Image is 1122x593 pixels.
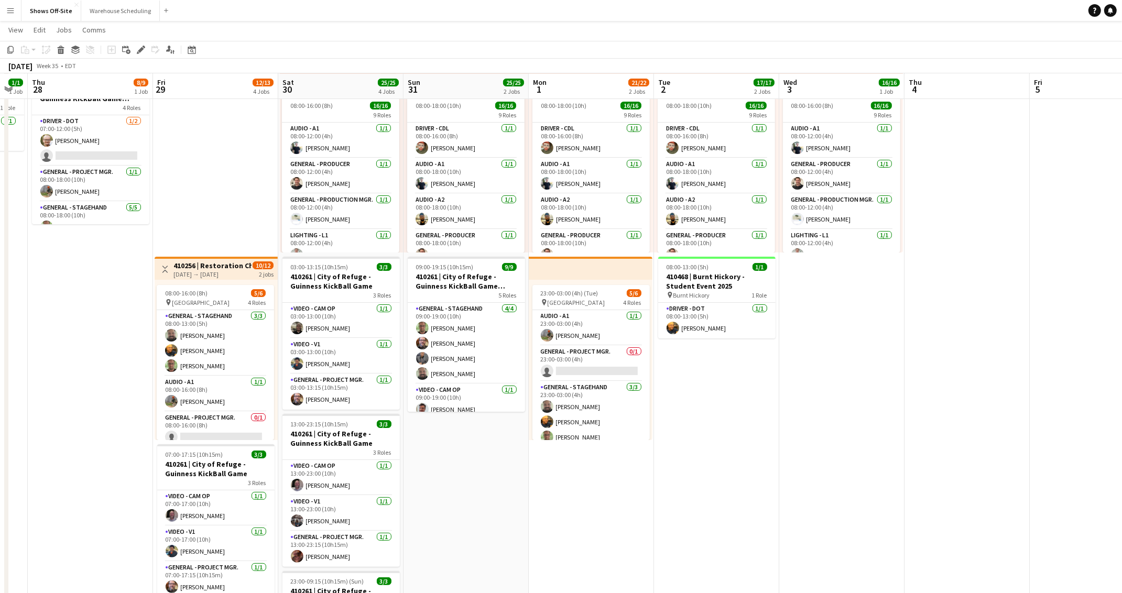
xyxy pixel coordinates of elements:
span: 08:00-13:00 (5h) [667,263,709,271]
div: 2 Jobs [629,87,649,95]
span: 3/3 [377,577,391,585]
app-card-role: Video - Cam Op1/103:00-13:00 (10h)[PERSON_NAME] [282,303,400,338]
app-job-card: 08:00-16:00 (8h)5/6 [GEOGRAPHIC_DATA]4 RolesGeneral - Stagehand3/308:00-13:00 (5h)[PERSON_NAME][P... [157,285,274,440]
div: 09:00-19:15 (10h15m)9/9410261 | City of Refuge - Guinness KickBall Game Load Out5 RolesGeneral - ... [408,257,525,412]
app-card-role: General - Producer1/108:00-18:00 (10h)[PERSON_NAME] [532,229,650,265]
span: 30 [281,83,294,95]
span: 8/9 [134,79,148,86]
app-card-role: Video - V11/107:00-17:00 (10h)[PERSON_NAME] [157,526,275,562]
span: 23:00-09:15 (10h15m) (Sun) [291,577,364,585]
app-card-role: Driver - CDL1/108:00-16:00 (8h)[PERSON_NAME] [532,123,650,158]
span: 16/16 [620,102,641,109]
div: 2 Jobs [754,87,774,95]
div: 1 Job [134,87,148,95]
app-card-role: General - Producer1/108:00-18:00 (10h)[PERSON_NAME] [658,229,775,265]
span: 16/16 [879,79,900,86]
span: 5 Roles [499,291,517,299]
span: 25/25 [378,79,399,86]
span: 5/6 [251,289,266,297]
app-card-role: Audio - A11/108:00-12:00 (4h)[PERSON_NAME] [282,123,399,158]
app-card-role: Lighting - L11/108:00-12:00 (4h)[PERSON_NAME] [282,229,399,265]
h3: 410468 | Burnt Hickory - Student Event 2025 [658,272,776,291]
span: 3/3 [377,420,391,428]
span: 21/22 [628,79,649,86]
span: 08:00-16:00 (8h) [791,102,834,109]
span: 1 [531,83,547,95]
span: 9 Roles [874,111,892,119]
span: 16/16 [495,102,516,109]
h3: 410261 | City of Refuge - Guinness KickBall Game [282,272,400,291]
span: 4 Roles [123,104,141,112]
span: 5 [1032,83,1042,95]
app-card-role: Video - Cam Op1/113:00-23:00 (10h)[PERSON_NAME] [282,460,400,496]
span: [GEOGRAPHIC_DATA] [172,299,230,306]
app-card-role: Audio - A21/108:00-18:00 (10h)[PERSON_NAME] [658,194,775,229]
div: 4 Jobs [253,87,273,95]
span: 10/12 [253,261,274,269]
span: 17/17 [754,79,775,86]
span: 08:00-16:00 (8h) [165,289,208,297]
div: 4 Jobs [378,87,398,95]
span: 2 [657,83,670,95]
app-card-role: Lighting - L11/108:00-12:00 (4h)[PERSON_NAME] [783,229,900,265]
app-job-card: 08:00-18:00 (10h)16/169 RolesDriver - CDL1/108:00-16:00 (8h)[PERSON_NAME]Audio - A11/108:00-18:00... [407,97,525,252]
span: Sun [408,78,420,87]
span: 3 Roles [248,479,266,487]
span: Wed [783,78,797,87]
span: 08:00-18:00 (10h) [416,102,461,109]
span: 28 [30,83,45,95]
span: 9 Roles [749,111,767,119]
span: 4 [907,83,922,95]
div: 08:00-18:00 (10h)16/169 RolesDriver - CDL1/108:00-16:00 (8h)[PERSON_NAME]Audio - A11/108:00-18:00... [532,97,650,252]
app-card-role: General - Project Mgr.1/113:00-23:15 (10h15m)[PERSON_NAME] [282,531,400,567]
app-card-role: General - Producer1/108:00-12:00 (4h)[PERSON_NAME] [282,158,399,194]
span: 1 Role [1,104,16,112]
a: Edit [29,23,50,37]
span: 1/1 [8,79,23,86]
app-card-role: General - Stagehand3/308:00-13:00 (5h)[PERSON_NAME][PERSON_NAME][PERSON_NAME] [157,310,274,376]
h3: 410256 | Restoration Church - [GEOGRAPHIC_DATA] 2025 [173,261,252,270]
div: 2 jobs [259,269,274,278]
h3: 410261 | City of Refuge - Guinness KickBall Game [282,429,400,448]
app-card-role: Audio - A21/108:00-18:00 (10h)[PERSON_NAME] [532,194,650,229]
span: 16/16 [746,102,767,109]
span: 16/16 [370,102,391,109]
span: 5/6 [627,289,641,297]
app-card-role: General - Stagehand4/409:00-19:00 (10h)[PERSON_NAME][PERSON_NAME][PERSON_NAME][PERSON_NAME] [408,303,525,384]
span: Fri [1034,78,1042,87]
app-card-role: Video - V11/103:00-13:00 (10h)[PERSON_NAME] [282,338,400,374]
h3: 410261 | City of Refuge - Guinness KickBall Game Load Out [408,272,525,291]
app-job-card: 08:00-16:00 (8h)16/169 RolesAudio - A11/108:00-12:00 (4h)[PERSON_NAME]General - Producer1/108:00-... [282,97,399,252]
app-card-role: General - Project Mgr.1/108:00-18:00 (10h)[PERSON_NAME] [32,166,149,202]
app-job-card: 08:00-16:00 (8h)16/169 RolesAudio - A11/108:00-12:00 (4h)[PERSON_NAME]General - Producer1/108:00-... [783,97,900,252]
app-card-role: Audio - A11/108:00-18:00 (10h)[PERSON_NAME] [532,158,650,194]
span: 25/25 [503,79,524,86]
div: 08:00-18:00 (10h)16/169 RolesDriver - CDL1/108:00-16:00 (8h)[PERSON_NAME]Audio - A11/108:00-18:00... [658,97,775,252]
app-card-role: General - Project Mgr.0/123:00-03:00 (4h) [532,346,650,381]
span: 31 [406,83,420,95]
app-card-role: General - Production Mgr.1/108:00-12:00 (4h)[PERSON_NAME] [783,194,900,229]
span: 9/9 [502,263,517,271]
span: 29 [156,83,166,95]
div: [DATE] → [DATE] [173,270,252,278]
app-card-role: Audio - A11/108:00-16:00 (8h)[PERSON_NAME] [157,376,274,412]
span: 9 Roles [373,111,391,119]
app-card-role: General - Project Mgr.1/103:00-13:15 (10h15m)[PERSON_NAME] [282,374,400,410]
app-job-card: 13:00-23:15 (10h15m)3/3410261 | City of Refuge - Guinness KickBall Game3 RolesVideo - Cam Op1/113... [282,414,400,567]
app-job-card: 07:00-18:00 (11h)8/9410261 | City of Refuge - Guinness KickBall Game Load In4 RolesDriver - DOT1/... [32,69,149,224]
app-job-card: 03:00-13:15 (10h15m)3/3410261 | City of Refuge - Guinness KickBall Game3 RolesVideo - Cam Op1/103... [282,257,400,410]
div: [DATE] [8,61,32,71]
app-card-role: Audio - A11/108:00-12:00 (4h)[PERSON_NAME] [783,123,900,158]
span: 03:00-13:15 (10h15m) [291,263,348,271]
app-job-card: 23:00-03:00 (4h) (Tue)5/6 [GEOGRAPHIC_DATA]4 RolesAudio - A11/123:00-03:00 (4h)[PERSON_NAME]Gener... [532,285,650,440]
span: View [8,25,23,35]
span: 23:00-03:00 (4h) (Tue) [541,289,598,297]
app-card-role: Video - Cam Op1/107:00-17:00 (10h)[PERSON_NAME] [157,490,275,526]
app-card-role: General - Stagehand5/508:00-18:00 (10h)[PERSON_NAME] [32,202,149,298]
button: Shows Off-Site [21,1,81,21]
a: Comms [78,23,110,37]
span: 08:00-18:00 (10h) [541,102,586,109]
